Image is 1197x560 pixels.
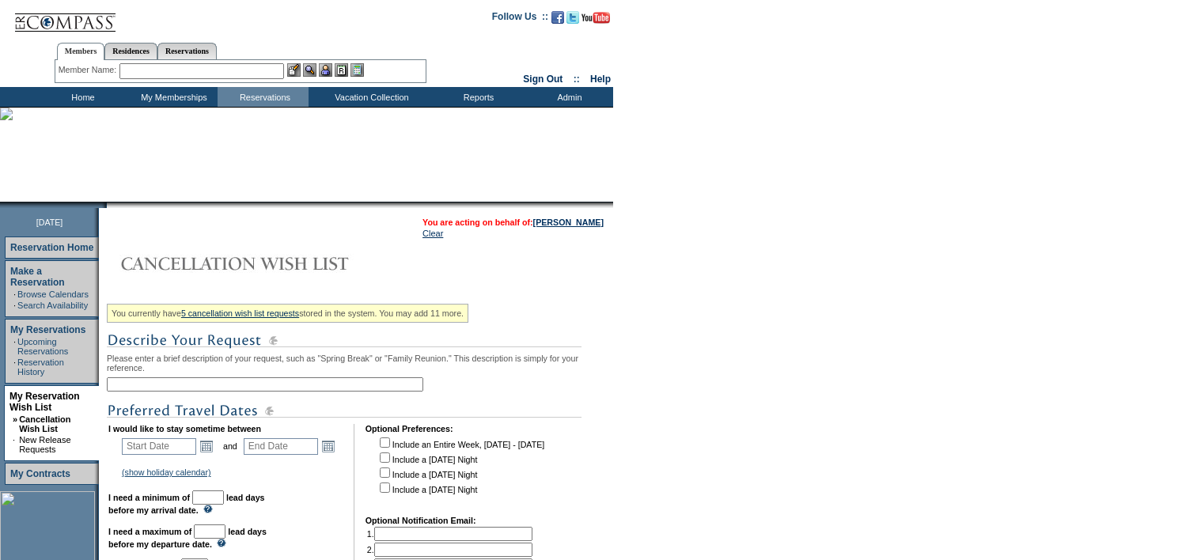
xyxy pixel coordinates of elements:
[287,63,301,77] img: b_edit.gif
[13,301,16,310] td: ·
[431,87,522,107] td: Reports
[36,218,63,227] span: [DATE]
[17,337,68,356] a: Upcoming Reservations
[422,229,443,238] a: Clear
[590,74,611,85] a: Help
[57,43,105,60] a: Members
[221,435,240,457] td: and
[13,435,17,454] td: ·
[309,87,431,107] td: Vacation Collection
[157,43,217,59] a: Reservations
[523,74,563,85] a: Sign Out
[59,63,119,77] div: Member Name:
[244,438,318,455] input: Date format: M/D/Y. Shortcut keys: [T] for Today. [UP] or [.] for Next Day. [DOWN] or [,] for Pre...
[107,248,423,279] img: Cancellation Wish List
[122,467,211,477] a: (show holiday calendar)
[108,493,190,502] b: I need a minimum of
[217,539,226,547] img: questionMark_lightBlue.gif
[581,16,610,25] a: Subscribe to our YouTube Channel
[127,87,218,107] td: My Memberships
[492,9,548,28] td: Follow Us ::
[13,358,16,376] td: ·
[367,543,532,557] td: 2.
[551,16,564,25] a: Become our fan on Facebook
[566,11,579,24] img: Follow us on Twitter
[422,218,604,227] span: You are acting on behalf of:
[366,424,453,433] b: Optional Preferences:
[335,63,348,77] img: Reservations
[108,527,191,536] b: I need a maximum of
[320,437,337,455] a: Open the calendar popup.
[104,43,157,59] a: Residences
[319,63,332,77] img: Impersonate
[10,266,65,288] a: Make a Reservation
[108,527,267,549] b: lead days before my departure date.
[13,289,16,299] td: ·
[533,218,604,227] a: [PERSON_NAME]
[522,87,613,107] td: Admin
[198,437,215,455] a: Open the calendar popup.
[10,468,70,479] a: My Contracts
[303,63,316,77] img: View
[566,16,579,25] a: Follow us on Twitter
[19,414,70,433] a: Cancellation Wish List
[10,242,93,253] a: Reservation Home
[581,12,610,24] img: Subscribe to our YouTube Channel
[101,202,107,208] img: promoShadowLeftCorner.gif
[377,435,544,505] td: Include an Entire Week, [DATE] - [DATE] Include a [DATE] Night Include a [DATE] Night Include a [...
[108,493,265,515] b: lead days before my arrival date.
[17,358,64,376] a: Reservation History
[108,424,261,433] b: I would like to stay sometime between
[17,301,88,310] a: Search Availability
[203,505,213,513] img: questionMark_lightBlue.gif
[13,337,16,356] td: ·
[366,516,476,525] b: Optional Notification Email:
[19,435,70,454] a: New Release Requests
[551,11,564,24] img: Become our fan on Facebook
[367,527,532,541] td: 1.
[17,289,89,299] a: Browse Calendars
[13,414,17,424] b: »
[36,87,127,107] td: Home
[10,324,85,335] a: My Reservations
[9,391,80,413] a: My Reservation Wish List
[107,304,468,323] div: You currently have stored in the system. You may add 11 more.
[181,308,299,318] a: 5 cancellation wish list requests
[350,63,364,77] img: b_calculator.gif
[218,87,309,107] td: Reservations
[574,74,580,85] span: ::
[107,202,108,208] img: blank.gif
[122,438,196,455] input: Date format: M/D/Y. Shortcut keys: [T] for Today. [UP] or [.] for Next Day. [DOWN] or [,] for Pre...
